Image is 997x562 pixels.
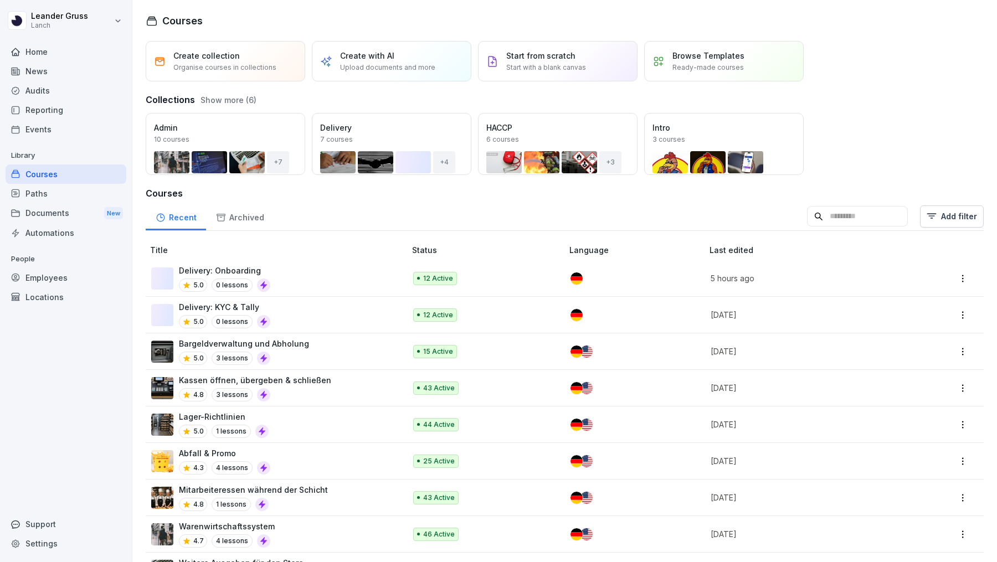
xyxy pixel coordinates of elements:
[6,534,126,553] a: Settings
[173,50,240,61] p: Create collection
[423,456,455,466] p: 25 Active
[711,455,900,467] p: [DATE]
[711,346,900,357] p: [DATE]
[6,250,126,268] p: People
[569,244,705,256] p: Language
[206,202,274,230] a: Archived
[212,461,253,475] p: 4 lessons
[6,184,126,203] a: Paths
[711,419,900,430] p: [DATE]
[312,113,471,175] a: Delivery7 courses+4
[571,346,583,358] img: de.svg
[179,265,270,276] p: Delivery: Onboarding
[506,50,575,61] p: Start from scratch
[571,382,583,394] img: de.svg
[179,411,269,422] p: Lager-Richtlinien
[193,426,204,436] p: 5.0
[571,272,583,285] img: de.svg
[146,202,206,230] div: Recent
[193,499,204,509] p: 4.8
[599,151,621,173] div: + 3
[580,419,593,431] img: us.svg
[193,317,204,327] p: 5.0
[423,347,453,357] p: 15 Active
[146,187,984,200] h3: Courses
[6,42,126,61] div: Home
[423,529,455,539] p: 46 Active
[6,164,126,184] a: Courses
[672,63,744,73] p: Ready-made courses
[146,113,305,175] a: Admin10 courses+7
[151,487,173,509] img: xjzuossoc1a89jeij0tv46pl.png
[150,244,408,256] p: Title
[6,81,126,100] a: Audits
[423,493,455,503] p: 43 Active
[31,12,88,21] p: Leander Gruss
[571,528,583,540] img: de.svg
[580,455,593,467] img: us.svg
[320,122,463,133] p: Delivery
[571,309,583,321] img: de.svg
[711,492,900,503] p: [DATE]
[486,122,629,133] p: HACCP
[711,309,900,321] p: [DATE]
[652,135,685,145] p: 3 courses
[212,352,253,365] p: 3 lessons
[104,207,123,220] div: New
[212,315,253,328] p: 0 lessons
[212,425,251,438] p: 1 lessons
[151,414,173,436] img: g9g0z14z6r0gwnvoxvhir8sm.png
[179,447,270,459] p: Abfall & Promo
[6,61,126,81] a: News
[212,534,253,548] p: 4 lessons
[212,498,251,511] p: 1 lessons
[652,122,795,133] p: Intro
[6,223,126,243] a: Automations
[193,536,204,546] p: 4.7
[711,382,900,394] p: [DATE]
[151,377,173,399] img: h81973bi7xjfk70fncdre0go.png
[146,93,195,106] h3: Collections
[580,382,593,394] img: us.svg
[173,63,276,73] p: Organise courses in collections
[201,94,256,106] button: Show more (6)
[151,450,173,472] img: urw3ytc7x1v5bfur977du01f.png
[267,151,289,173] div: + 7
[6,100,126,120] a: Reporting
[151,341,173,363] img: th9trzu144u9p3red8ow6id8.png
[711,272,900,284] p: 5 hours ago
[162,13,203,28] h1: Courses
[920,205,984,228] button: Add filter
[506,63,586,73] p: Start with a blank canvas
[6,268,126,287] div: Employees
[179,374,331,386] p: Kassen öffnen, übergeben & schließen
[6,514,126,534] div: Support
[154,122,297,133] p: Admin
[193,390,204,400] p: 4.8
[6,120,126,139] a: Events
[644,113,804,175] a: Intro3 courses
[580,528,593,540] img: us.svg
[6,287,126,307] a: Locations
[486,135,519,145] p: 6 courses
[31,22,88,29] p: Lanch
[423,310,453,320] p: 12 Active
[580,346,593,358] img: us.svg
[478,113,638,175] a: HACCP6 courses+3
[433,151,455,173] div: + 4
[193,353,204,363] p: 5.0
[151,523,173,545] img: rqk9zuyit2treb6bjhzcuekp.png
[179,338,309,349] p: Bargeldverwaltung und Abholung
[412,244,566,256] p: Status
[179,520,275,532] p: Warenwirtschaftssystem
[340,50,394,61] p: Create with AI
